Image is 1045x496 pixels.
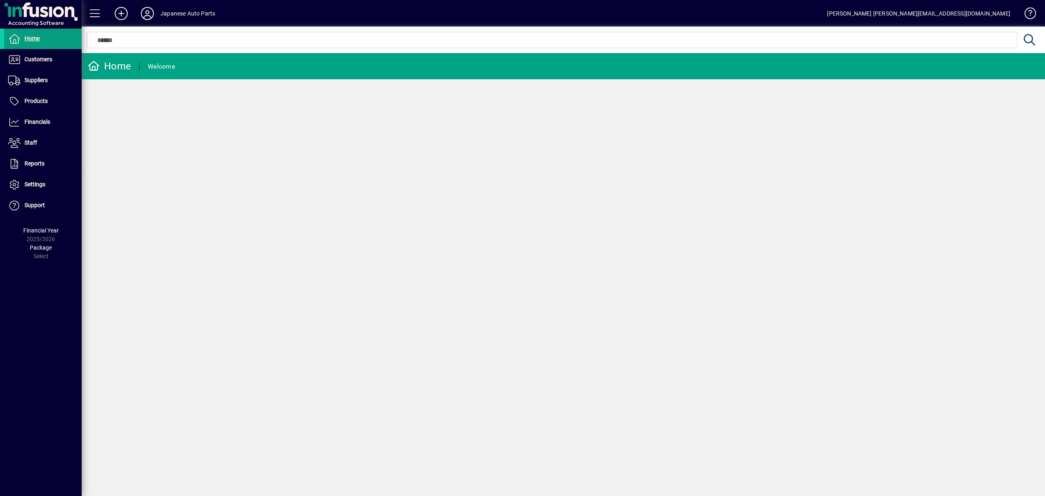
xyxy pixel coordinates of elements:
[160,7,215,20] div: Japanese Auto Parts
[4,91,82,112] a: Products
[24,202,45,208] span: Support
[24,35,40,42] span: Home
[24,118,50,125] span: Financials
[4,195,82,216] a: Support
[4,112,82,132] a: Financials
[30,244,52,251] span: Package
[24,139,37,146] span: Staff
[108,6,134,21] button: Add
[134,6,160,21] button: Profile
[4,154,82,174] a: Reports
[148,60,175,73] div: Welcome
[24,181,45,188] span: Settings
[23,227,59,234] span: Financial Year
[4,174,82,195] a: Settings
[4,133,82,153] a: Staff
[24,56,52,63] span: Customers
[24,77,48,83] span: Suppliers
[88,60,131,73] div: Home
[827,7,1010,20] div: [PERSON_NAME] [PERSON_NAME][EMAIL_ADDRESS][DOMAIN_NAME]
[1018,2,1035,28] a: Knowledge Base
[4,70,82,91] a: Suppliers
[24,160,44,167] span: Reports
[4,49,82,70] a: Customers
[24,98,48,104] span: Products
